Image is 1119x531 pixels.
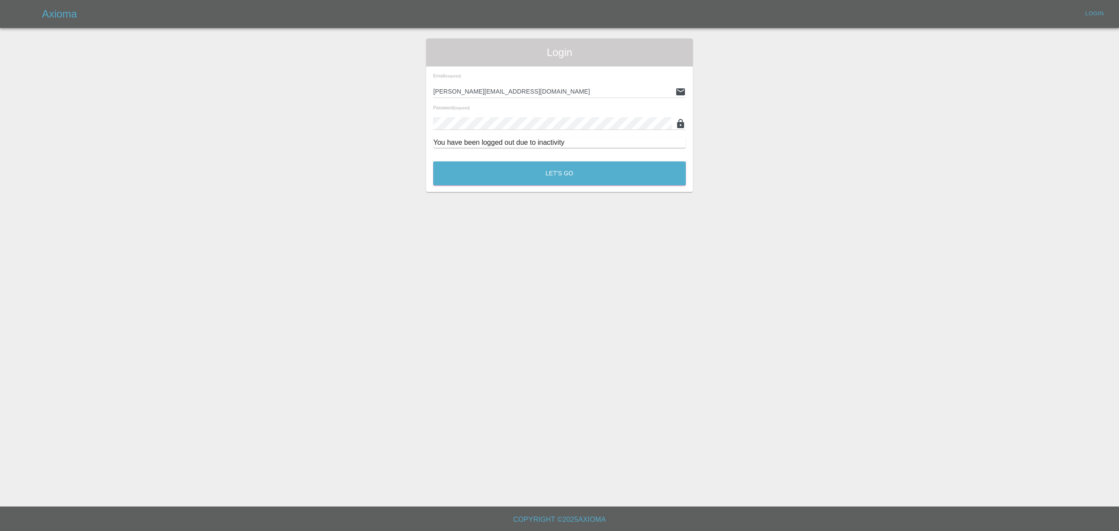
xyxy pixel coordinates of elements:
[445,74,461,78] small: (required)
[7,514,1112,526] h6: Copyright © 2025 Axioma
[433,45,686,59] span: Login
[433,161,686,185] button: Let's Go
[42,7,77,21] h5: Axioma
[1081,7,1109,21] a: Login
[433,105,470,110] span: Password
[433,73,461,78] span: Email
[454,106,470,110] small: (required)
[433,137,686,148] div: You have been logged out due to inactivity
